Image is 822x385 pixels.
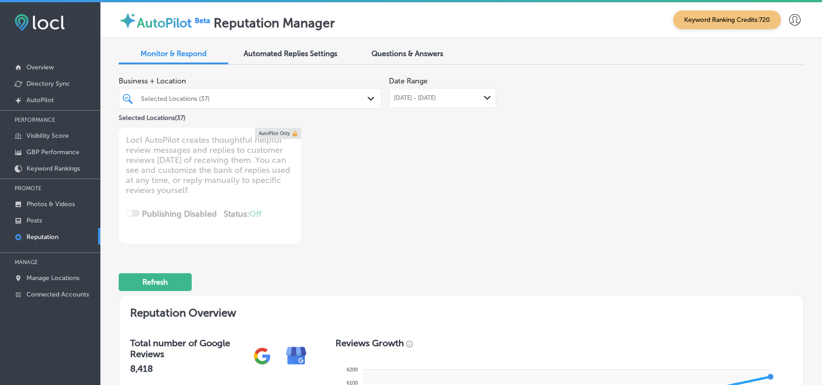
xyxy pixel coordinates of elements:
[346,367,357,372] tspan: 6200
[335,338,404,349] h3: Reviews Growth
[214,16,335,31] label: Reputation Manager
[26,233,58,241] p: Reputation
[26,291,89,298] p: Connected Accounts
[119,11,137,30] img: autopilot-icon
[26,165,80,172] p: Keyword Rankings
[15,14,65,31] img: fda3e92497d09a02dc62c9cd864e3231.png
[279,339,314,373] img: e7ababfa220611ac49bdb491a11684a6.png
[141,49,207,58] span: Monitor & Respond
[26,63,54,71] p: Overview
[26,132,69,140] p: Visibility Score
[26,200,75,208] p: Photos & Videos
[130,338,245,359] h3: Total number of Google Reviews
[673,10,781,29] span: Keyword Ranking Credits: 720
[26,274,79,282] p: Manage Locations
[137,16,192,31] label: AutoPilot
[26,80,70,88] p: Directory Sync
[119,273,192,291] button: Refresh
[26,96,54,104] p: AutoPilot
[244,49,337,58] span: Automated Replies Settings
[119,295,803,327] h2: Reputation Overview
[192,16,214,25] img: Beta
[26,217,42,224] p: Posts
[389,77,428,85] label: Date Range
[141,94,368,102] div: Selected Locations (37)
[119,110,185,122] p: Selected Locations ( 37 )
[130,363,245,374] h2: 8,418
[119,77,382,85] span: Business + Location
[372,49,443,58] span: Questions & Answers
[245,339,279,373] img: gPZS+5FD6qPJAAAAABJRU5ErkJggg==
[26,148,79,156] p: GBP Performance
[394,94,436,102] span: [DATE] - [DATE]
